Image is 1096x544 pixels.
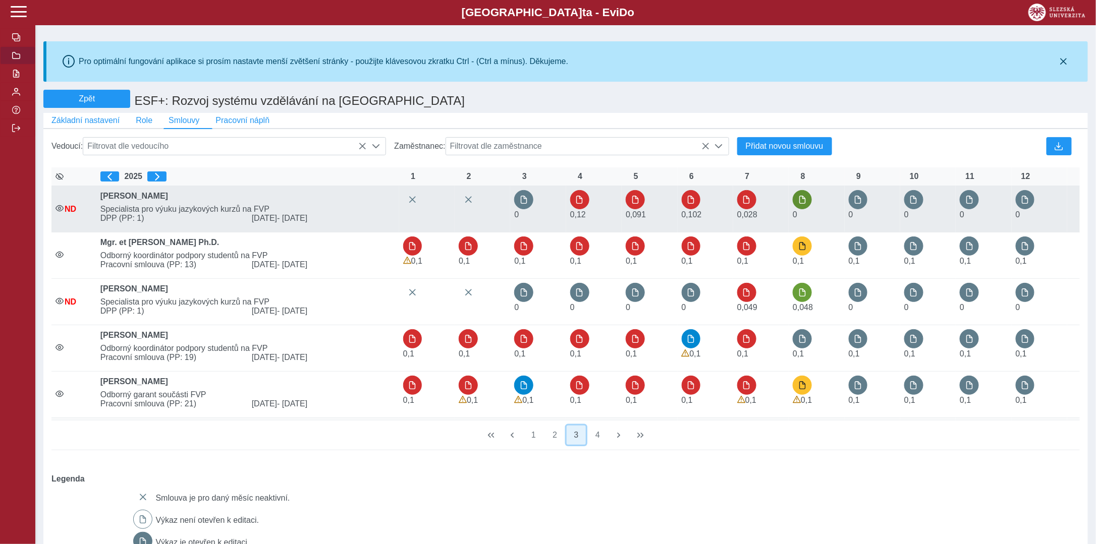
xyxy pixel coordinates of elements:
span: Úvazek : [849,303,853,312]
span: Úvazek : 0,8 h / den. 4 h / týden. [737,349,748,358]
span: Úvazek : 0,8 h / den. 4 h / týden. [1016,349,1027,358]
button: Role [128,113,160,128]
span: Úvazek : 0,8 h / den. 4 h / týden. [904,349,915,358]
span: Úvazek : 0,96 h / den. 4,8 h / týden. [570,210,586,219]
i: Smlouva je aktivní [56,390,64,398]
span: Úvazek : [1016,210,1020,219]
span: Přidat novou smlouvu [746,142,824,151]
span: Odborný koordinátor podpory studentů na FVP [96,251,399,260]
span: t [582,6,586,19]
i: Zobrazit aktivní / neaktivní smlouvy [56,172,64,180]
span: Pracovní smlouva (PP: 13) [96,260,248,269]
span: Zpět [48,94,126,103]
div: 10 [904,172,924,181]
span: Pracovní smlouva (PP: 19) [96,353,248,362]
span: Úvazek : 0,8 h / den. 4 h / týden. [1016,396,1027,404]
span: Nepravidelná dohoda [65,205,76,213]
span: Úvazek : [904,303,909,312]
span: Úvazek : 0,8 h / den. 4 h / týden. [626,349,637,358]
span: - [DATE] [277,399,307,408]
div: 11 [960,172,980,181]
div: 9 [849,172,869,181]
span: Úvazek : [960,303,964,312]
button: Základní nastavení [43,113,128,128]
span: Úvazek : 0,8 h / den. 4 h / týden. [403,396,414,404]
span: Úvazek : 0,8 h / den. 4 h / týden. [570,349,581,358]
span: Výkaz obsahuje upozornění. [403,257,411,265]
span: Filtrovat dle vedoucího [83,138,366,155]
div: Zaměstnanec: [390,133,733,159]
button: Přidat novou smlouvu [737,137,832,155]
span: Úvazek : 0,384 h / den. 1,92 h / týden. [793,303,813,312]
span: Úvazek : 0,8 h / den. 4 h / týden. [514,257,525,265]
i: Smlouva je aktivní [56,204,64,212]
div: Pro optimální fungování aplikace si prosím nastavte menší zvětšení stránky - použijte klávesovou ... [79,57,568,66]
div: 4 [570,172,590,181]
i: Smlouva je aktivní [56,251,64,259]
span: - [DATE] [277,214,307,222]
span: Úvazek : 0,8 h / den. 4 h / týden. [514,349,525,358]
div: 2025 [100,171,395,182]
span: [DATE] [248,353,399,362]
span: Úvazek : 0,8 h / den. 4 h / týden. [467,396,478,404]
span: D [619,6,627,19]
span: Úvazek : 0,8 h / den. 4 h / týden. [793,349,804,358]
div: 5 [626,172,646,181]
button: 4 [588,426,608,445]
span: Smlouva je pro daný měsíc neaktivní. [156,494,290,502]
button: 3 [567,426,586,445]
b: Legenda [47,470,1076,488]
span: Vedoucí: [51,142,83,151]
span: [DATE] [248,260,399,269]
span: Úvazek : 0,728 h / den. 3,64 h / týden. [626,210,646,219]
i: Smlouva je aktivní [56,343,64,351]
span: Úvazek : 0,8 h / den. 4 h / týden. [403,349,414,358]
span: Úvazek : 0,8 h / den. 4 h / týden. [1016,257,1027,265]
div: 8 [793,172,813,181]
span: Úvazek : 0,8 h / den. 4 h / týden. [960,257,971,265]
b: [GEOGRAPHIC_DATA] a - Evi [30,6,1066,19]
span: Úvazek : 0,8 h / den. 4 h / týden. [411,257,422,265]
button: Pracovní náplň [207,113,278,128]
b: [PERSON_NAME] [100,284,168,293]
span: Úvazek : [570,303,575,312]
span: Úvazek : [960,210,964,219]
span: Úvazek : [1016,303,1020,312]
b: [PERSON_NAME] [100,192,168,200]
span: Specialista pro výuku jazykových kurzů na FVP [96,297,399,307]
span: - [DATE] [277,307,307,315]
span: Smlouvy [169,116,199,125]
span: - [DATE] [277,353,307,361]
span: Nepravidelná dohoda [65,297,76,306]
span: Úvazek : 0,8 h / den. 4 h / týden. [904,396,915,404]
span: [DATE] [248,214,399,223]
span: Úvazek : 0,8 h / den. 4 h / týden. [849,257,860,265]
span: Úvazek : 0,8 h / den. 4 h / týden. [960,396,971,404]
b: [PERSON_NAME] [100,377,168,386]
span: Úvazek : 0,224 h / den. 1,12 h / týden. [737,210,757,219]
span: Úvazek : 0,8 h / den. 4 h / týden. [849,349,860,358]
span: Úvazek : 0,8 h / den. 4 h / týden. [459,257,470,265]
span: Specialista pro výuku jazykových kurzů na FVP [96,205,399,214]
div: 6 [682,172,702,181]
span: Úvazek : [514,303,519,312]
span: Úvazek : 0,8 h / den. 4 h / týden. [459,349,470,358]
span: Úvazek : 0,8 h / den. 4 h / týden. [745,396,756,404]
span: Odborný koordinátor podpory studentů na FVP [96,344,399,353]
span: Filtrovat dle zaměstnance [446,138,709,155]
span: Úvazek : 0,8 h / den. 4 h / týden. [626,396,637,404]
span: Výkaz obsahuje upozornění. [459,396,467,404]
span: Úvazek : 0,8 h / den. 4 h / týden. [904,257,915,265]
span: Pracovní náplň [215,116,269,125]
span: - [DATE] [277,260,307,269]
span: Úvazek : [682,303,686,312]
span: Úvazek : 0,8 h / den. 4 h / týden. [793,257,804,265]
span: o [628,6,635,19]
span: Úvazek : 0,8 h / den. 4 h / týden. [682,257,693,265]
div: 2 [459,172,479,181]
span: Pracovní smlouva (PP: 21) [96,399,248,408]
span: Výkaz obsahuje upozornění. [514,396,522,404]
button: 1 [524,426,543,445]
span: Výkaz obsahuje upozornění. [793,396,801,404]
span: Úvazek : [849,210,853,219]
